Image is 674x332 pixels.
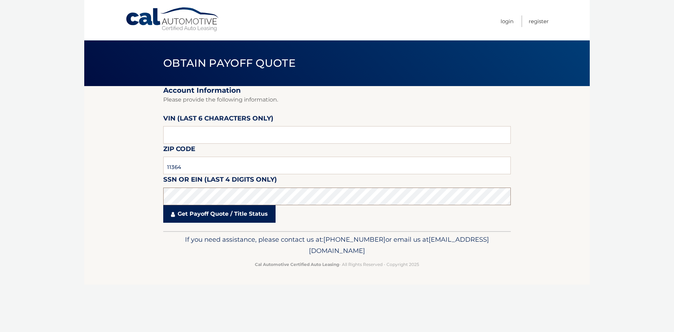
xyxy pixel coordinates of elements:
h2: Account Information [163,86,511,95]
a: Login [501,15,514,27]
a: Cal Automotive [125,7,220,32]
p: Please provide the following information. [163,95,511,105]
p: If you need assistance, please contact us at: or email us at [168,234,506,256]
strong: Cal Automotive Certified Auto Leasing [255,262,339,267]
span: [PHONE_NUMBER] [323,235,385,243]
label: VIN (last 6 characters only) [163,113,273,126]
span: Obtain Payoff Quote [163,57,296,70]
label: SSN or EIN (last 4 digits only) [163,174,277,187]
label: Zip Code [163,144,195,157]
a: Register [529,15,549,27]
p: - All Rights Reserved - Copyright 2025 [168,261,506,268]
a: Get Payoff Quote / Title Status [163,205,276,223]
